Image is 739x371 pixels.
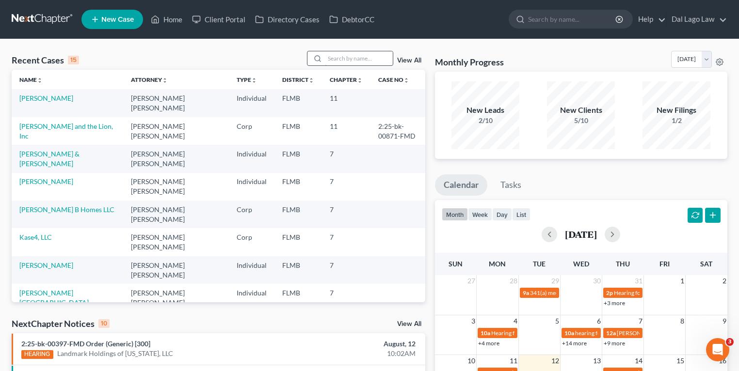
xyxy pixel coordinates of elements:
[722,315,727,327] span: 9
[229,228,274,256] td: Corp
[592,355,602,367] span: 13
[554,315,560,327] span: 5
[37,77,43,83] i: unfold_more
[592,275,602,287] span: 30
[274,228,322,256] td: FLMB
[596,315,602,327] span: 6
[449,260,463,268] span: Sun
[435,174,487,196] a: Calendar
[643,116,710,125] div: 1/2
[187,11,250,28] a: Client Portal
[274,284,322,311] td: FLMB
[19,94,73,102] a: [PERSON_NAME]
[403,77,409,83] i: unfold_more
[12,318,110,329] div: NextChapter Notices
[634,355,643,367] span: 14
[614,289,643,296] span: Hearing for
[722,275,727,287] span: 2
[229,256,274,284] td: Individual
[21,340,150,348] a: 2:25-bk-00397-FMD Order (Generic) [300]
[478,340,499,347] a: +4 more
[123,201,229,228] td: [PERSON_NAME] [PERSON_NAME]
[123,117,229,145] td: [PERSON_NAME] [PERSON_NAME]
[308,77,314,83] i: unfold_more
[322,145,370,172] td: 7
[12,54,79,66] div: Recent Cases
[237,76,257,83] a: Typeunfold_more
[513,315,518,327] span: 4
[451,105,519,116] div: New Leads
[274,173,322,201] td: FLMB
[638,315,643,327] span: 7
[274,117,322,145] td: FLMB
[123,173,229,201] td: [PERSON_NAME] [PERSON_NAME]
[468,208,492,221] button: week
[616,260,630,268] span: Thu
[131,76,168,83] a: Attorneyunfold_more
[229,201,274,228] td: Corp
[606,329,616,337] span: 12a
[282,76,314,83] a: Districtunfold_more
[322,256,370,284] td: 7
[19,150,80,168] a: [PERSON_NAME] & [PERSON_NAME]
[324,11,379,28] a: DebtorCC
[322,173,370,201] td: 7
[290,349,416,358] div: 10:02AM
[533,260,546,268] span: Tue
[470,315,476,327] span: 3
[274,89,322,117] td: FLMB
[57,349,173,358] a: Landmark Holdings of [US_STATE], LLC
[550,355,560,367] span: 12
[675,355,685,367] span: 15
[229,89,274,117] td: Individual
[274,256,322,284] td: FLMB
[565,229,597,239] h2: [DATE]
[378,76,409,83] a: Case Nounfold_more
[322,89,370,117] td: 11
[604,340,625,347] a: +9 more
[274,145,322,172] td: FLMB
[98,319,110,328] div: 10
[19,122,113,140] a: [PERSON_NAME] and the Lion, Inc
[250,11,324,28] a: Directory Cases
[547,105,615,116] div: New Clients
[547,116,615,125] div: 5/10
[397,321,421,327] a: View All
[442,208,468,221] button: month
[466,275,476,287] span: 27
[123,284,229,311] td: [PERSON_NAME] [PERSON_NAME]
[330,76,363,83] a: Chapterunfold_more
[68,56,79,64] div: 15
[274,201,322,228] td: FLMB
[370,117,425,145] td: 2:25-bk-00871-FMD
[229,173,274,201] td: Individual
[21,350,53,359] div: HEARING
[491,329,520,337] span: Hearing for
[706,338,729,361] iframe: Intercom live chat
[509,275,518,287] span: 28
[19,177,73,185] a: [PERSON_NAME]
[229,284,274,311] td: Individual
[700,260,712,268] span: Sat
[357,77,363,83] i: unfold_more
[162,77,168,83] i: unfold_more
[530,289,577,296] span: 341(a) meeting for
[512,208,530,221] button: list
[397,57,421,64] a: View All
[679,275,685,287] span: 1
[466,355,476,367] span: 10
[564,329,574,337] span: 10a
[322,284,370,311] td: 7
[322,117,370,145] td: 11
[325,51,393,65] input: Search by name...
[19,261,73,269] a: [PERSON_NAME]
[435,56,504,68] h3: Monthly Progress
[19,289,89,307] a: [PERSON_NAME][GEOGRAPHIC_DATA]
[481,329,490,337] span: 10a
[19,233,52,241] a: Kase4, LLC
[726,338,734,346] span: 3
[606,289,613,296] span: 2p
[19,205,114,214] a: [PERSON_NAME] B Homes LLC
[229,145,274,172] td: Individual
[123,256,229,284] td: [PERSON_NAME] [PERSON_NAME]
